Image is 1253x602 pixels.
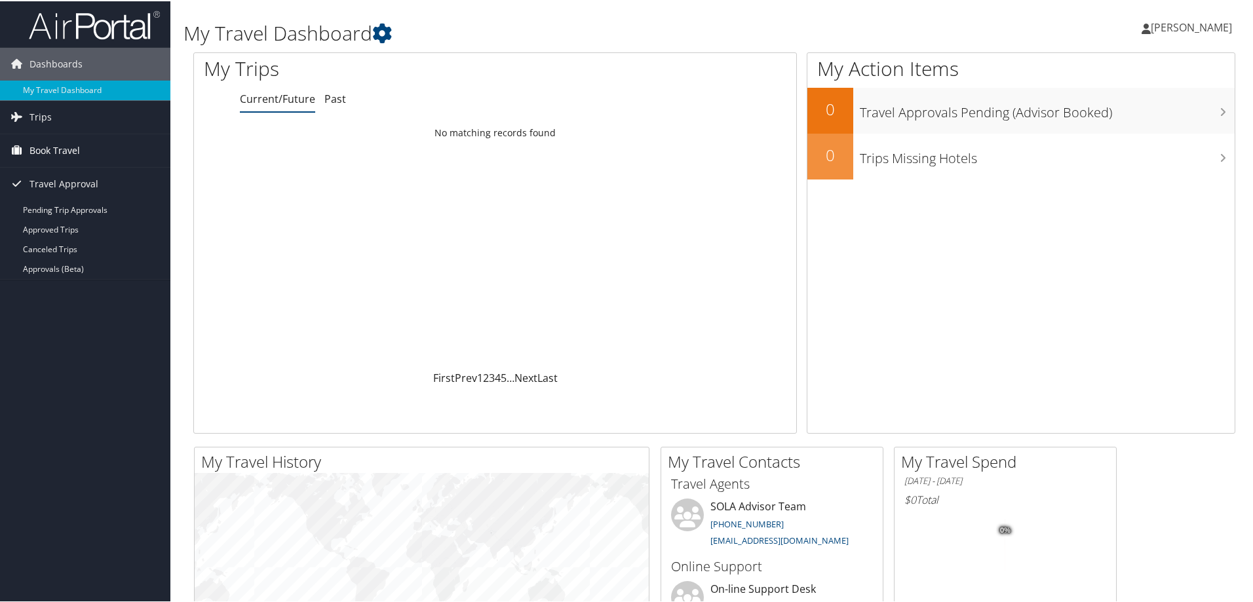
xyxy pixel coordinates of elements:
[455,369,477,384] a: Prev
[807,97,853,119] h2: 0
[183,18,891,46] h1: My Travel Dashboard
[710,533,849,545] a: [EMAIL_ADDRESS][DOMAIN_NAME]
[1000,525,1011,533] tspan: 0%
[807,54,1235,81] h1: My Action Items
[204,54,535,81] h1: My Trips
[433,369,455,384] a: First
[29,47,83,79] span: Dashboards
[710,517,784,529] a: [PHONE_NUMBER]
[904,491,916,506] span: $0
[29,9,160,39] img: airportal-logo.png
[665,497,879,551] li: SOLA Advisor Team
[807,132,1235,178] a: 0Trips Missing Hotels
[489,369,495,384] a: 3
[1142,7,1245,46] a: [PERSON_NAME]
[507,369,514,384] span: …
[904,474,1106,486] h6: [DATE] - [DATE]
[29,100,52,132] span: Trips
[860,141,1235,166] h3: Trips Missing Hotels
[671,556,873,574] h3: Online Support
[901,449,1116,472] h2: My Travel Spend
[1151,19,1232,33] span: [PERSON_NAME]
[671,474,873,492] h3: Travel Agents
[495,369,501,384] a: 4
[29,133,80,166] span: Book Travel
[668,449,883,472] h2: My Travel Contacts
[860,96,1235,121] h3: Travel Approvals Pending (Advisor Booked)
[201,449,649,472] h2: My Travel History
[324,90,346,105] a: Past
[904,491,1106,506] h6: Total
[240,90,315,105] a: Current/Future
[807,86,1235,132] a: 0Travel Approvals Pending (Advisor Booked)
[807,143,853,165] h2: 0
[194,120,796,143] td: No matching records found
[477,369,483,384] a: 1
[514,369,537,384] a: Next
[29,166,98,199] span: Travel Approval
[501,369,507,384] a: 5
[483,369,489,384] a: 2
[537,369,558,384] a: Last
